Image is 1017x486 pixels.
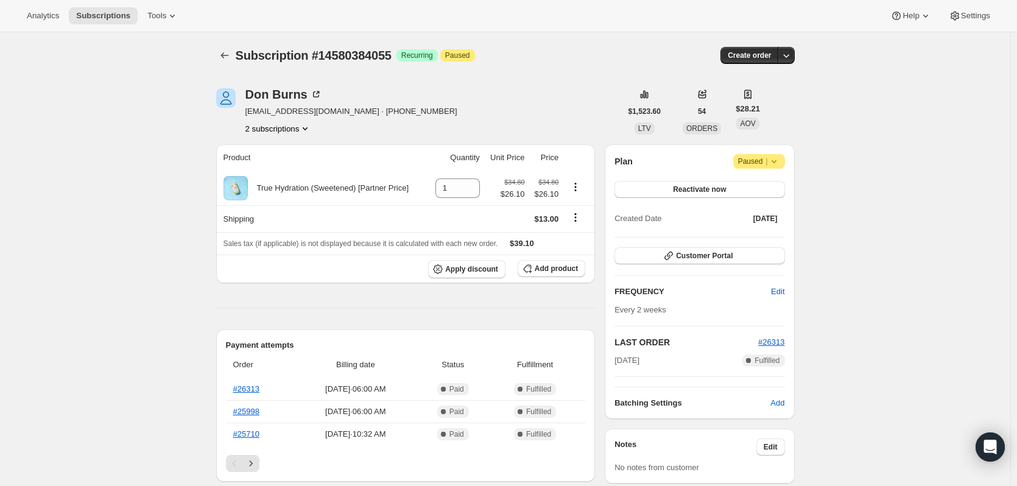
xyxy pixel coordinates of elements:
span: ORDERS [686,124,717,133]
h2: Payment attempts [226,339,586,351]
span: Don Burns [216,88,236,108]
span: AOV [740,119,755,128]
span: Every 2 weeks [614,305,666,314]
span: [DATE] · 06:00 AM [297,383,413,395]
span: [DATE] · 10:32 AM [297,428,413,440]
button: $1,523.60 [621,103,668,120]
h2: Plan [614,155,633,167]
span: | [765,157,767,166]
span: Create order [728,51,771,60]
span: Fulfilled [526,407,551,417]
button: Add [763,393,792,413]
span: $39.10 [510,239,534,248]
a: #26313 [233,384,259,393]
button: Next [242,455,259,472]
span: Billing date [297,359,413,371]
span: Analytics [27,11,59,21]
button: Edit [756,438,785,456]
span: Paused [738,155,780,167]
a: #26313 [758,337,784,347]
span: Created Date [614,213,661,225]
span: Apply discount [445,264,498,274]
span: Subscription #14580384055 [236,49,392,62]
span: Customer Portal [676,251,733,261]
button: Tools [140,7,186,24]
span: $13.00 [535,214,559,224]
button: Help [883,7,938,24]
span: 54 [698,107,706,116]
span: [DATE] [614,354,639,367]
th: Shipping [216,205,428,232]
button: Subscriptions [69,7,138,24]
button: Create order [720,47,778,64]
button: Customer Portal [614,247,784,264]
h3: Notes [614,438,756,456]
button: Analytics [19,7,66,24]
button: Shipping actions [566,211,585,224]
th: Order [226,351,294,378]
span: [DATE] · 06:00 AM [297,406,413,418]
span: Status [421,359,485,371]
button: Subscriptions [216,47,233,64]
span: Sales tax (if applicable) is not displayed because it is calculated with each new order. [223,239,498,248]
img: product img [223,176,248,200]
span: Fulfilled [526,384,551,394]
a: #25710 [233,429,259,438]
span: Add [770,397,784,409]
small: $34.80 [504,178,524,186]
span: $1,523.60 [628,107,661,116]
span: Reactivate now [673,185,726,194]
span: No notes from customer [614,463,699,472]
button: Product actions [245,122,312,135]
button: Settings [941,7,998,24]
button: 54 [691,103,713,120]
span: Fulfillment [492,359,578,371]
span: Paused [445,51,470,60]
a: #25998 [233,407,259,416]
h2: LAST ORDER [614,336,758,348]
th: Price [528,144,562,171]
span: [EMAIL_ADDRESS][DOMAIN_NAME] · [PHONE_NUMBER] [245,105,457,118]
span: Help [903,11,919,21]
span: Subscriptions [76,11,130,21]
button: Add product [518,260,585,277]
span: $26.10 [501,188,525,200]
th: Unit Price [484,144,529,171]
span: Fulfilled [526,429,551,439]
h2: FREQUENCY [614,286,771,298]
span: Add product [535,264,578,273]
span: Edit [764,442,778,452]
th: Product [216,144,428,171]
span: Recurring [401,51,433,60]
button: Apply discount [428,260,505,278]
button: [DATE] [746,210,785,227]
button: Reactivate now [614,181,784,198]
div: True Hydration (Sweetened) [Partner Price] [248,182,409,194]
span: [DATE] [753,214,778,224]
nav: Pagination [226,455,586,472]
span: Tools [147,11,166,21]
span: $26.10 [532,188,558,200]
h6: Batching Settings [614,397,770,409]
div: Open Intercom Messenger [976,432,1005,462]
small: $34.80 [538,178,558,186]
span: LTV [638,124,651,133]
button: Edit [764,282,792,301]
span: Fulfilled [755,356,779,365]
div: Don Burns [245,88,322,100]
span: Paid [449,384,464,394]
span: Edit [771,286,784,298]
span: Settings [961,11,990,21]
span: Paid [449,429,464,439]
button: #26313 [758,336,784,348]
th: Quantity [428,144,484,171]
span: $28.21 [736,103,760,115]
span: Paid [449,407,464,417]
button: Product actions [566,180,585,194]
